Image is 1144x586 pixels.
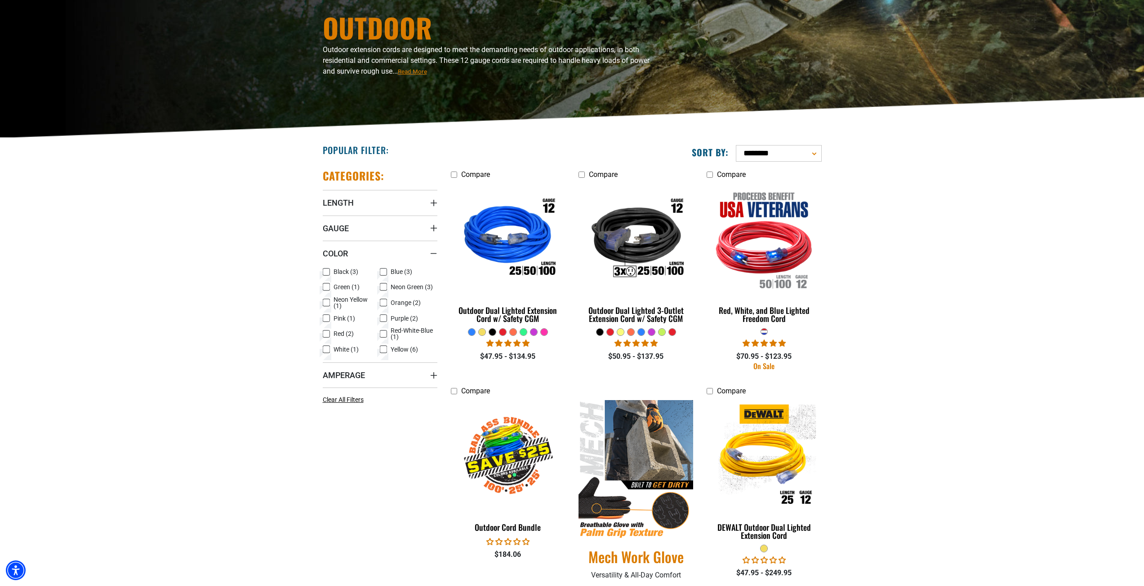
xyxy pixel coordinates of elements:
a: Outdoor Dual Lighted Extension Cord w/ Safety CGM Outdoor Dual Lighted Extension Cord w/ Safety CGM [451,183,565,328]
span: Neon Green (3) [391,284,433,290]
summary: Gauge [323,216,437,241]
a: Outdoor Cord Bundle Outdoor Cord Bundle [451,400,565,537]
summary: Amperage [323,362,437,388]
div: Outdoor Dual Lighted 3-Outlet Extension Cord w/ Safety CGM [579,306,693,322]
span: White (1) [334,346,359,352]
span: Outdoor extension cords are designed to meet the demanding needs of outdoor applications, in both... [323,45,650,75]
div: $184.06 [451,549,565,560]
span: Color [323,248,348,259]
span: Amperage [323,370,365,380]
img: Red, White, and Blue Lighted Freedom Cord [708,188,821,291]
img: Outdoor Dual Lighted Extension Cord w/ Safety CGM [451,188,565,291]
span: Red (2) [334,330,354,337]
img: Mech Work Glove [579,400,693,539]
span: Neon Yellow (1) [334,296,377,309]
h2: Categories: [323,169,385,183]
div: Outdoor Dual Lighted Extension Cord w/ Safety CGM [451,306,565,322]
span: Blue (3) [391,269,412,275]
a: Mech Work Glove [579,547,693,566]
div: $47.95 - $134.95 [451,351,565,362]
div: Outdoor Cord Bundle [451,523,565,531]
span: Red-White-Blue (1) [391,327,434,340]
summary: Length [323,190,437,215]
span: 4.80 stars [614,339,658,348]
span: Orange (2) [391,300,421,306]
div: Red, White, and Blue Lighted Freedom Cord [707,306,821,322]
span: 0.00 stars [743,556,786,564]
p: Versatility & All-Day Comfort [579,570,693,581]
span: Compare [589,170,618,179]
h1: Outdoor [323,14,651,41]
span: Yellow (6) [391,346,418,352]
label: Sort by: [692,146,729,158]
img: DEWALT Outdoor Dual Lighted Extension Cord [708,404,821,507]
span: Length [323,198,354,208]
div: On Sale [707,362,821,370]
span: Pink (1) [334,315,355,322]
div: $47.95 - $249.95 [707,568,821,578]
a: Clear All Filters [323,395,367,405]
span: Read More [398,68,427,75]
div: $50.95 - $137.95 [579,351,693,362]
img: Outdoor Dual Lighted 3-Outlet Extension Cord w/ Safety CGM [579,188,693,291]
span: Clear All Filters [323,396,364,403]
span: Compare [717,387,746,395]
span: 4.95 stars [743,339,786,348]
span: Compare [461,170,490,179]
a: Red, White, and Blue Lighted Freedom Cord Red, White, and Blue Lighted Freedom Cord [707,183,821,328]
img: Outdoor Cord Bundle [451,404,565,507]
span: 4.81 stars [486,339,530,348]
div: $70.95 - $123.95 [707,351,821,362]
a: Outdoor Dual Lighted 3-Outlet Extension Cord w/ Safety CGM Outdoor Dual Lighted 3-Outlet Extensio... [579,183,693,328]
span: Compare [461,387,490,395]
span: Gauge [323,223,349,234]
span: Black (3) [334,269,358,275]
span: Green (1) [334,284,360,290]
a: DEWALT Outdoor Dual Lighted Extension Cord DEWALT Outdoor Dual Lighted Extension Cord [707,400,821,545]
summary: Color [323,241,437,266]
span: Compare [717,170,746,179]
span: 0.00 stars [486,538,530,546]
h2: Popular Filter: [323,144,389,156]
span: Purple (2) [391,315,418,322]
div: Accessibility Menu [6,560,26,580]
div: DEWALT Outdoor Dual Lighted Extension Cord [707,523,821,539]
